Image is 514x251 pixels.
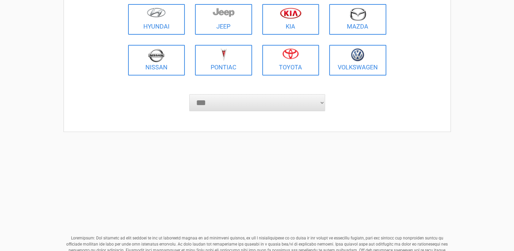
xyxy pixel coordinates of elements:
[195,45,252,76] a: Pontiac
[351,48,364,62] img: volkswagen
[329,45,386,76] a: Volkswagen
[213,7,234,17] img: jeep
[262,45,319,76] a: Toyota
[128,45,185,76] a: Nissan
[349,7,366,21] img: mazda
[220,48,227,61] img: pontiac
[128,4,185,35] a: Hyundai
[148,48,164,62] img: nissan
[282,48,299,59] img: toyota
[329,4,386,35] a: Mazda
[195,4,252,35] a: Jeep
[147,7,166,17] img: hyundai
[280,7,301,19] img: kia
[262,4,319,35] a: Kia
